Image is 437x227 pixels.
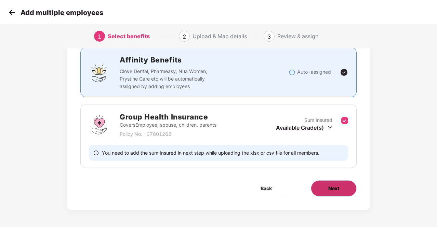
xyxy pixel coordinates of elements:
p: Covers Employee, spouse, children, parents [120,121,216,129]
span: 1 [98,33,101,40]
div: Available Grade(s) [276,124,332,131]
button: Next [311,180,357,197]
img: svg+xml;base64,PHN2ZyBpZD0iR3JvdXBfSGVhbHRoX0luc3VyYW5jZSIgZGF0YS1uYW1lPSJHcm91cCBIZWFsdGggSW5zdX... [89,114,109,135]
h2: Affinity Benefits [120,54,289,66]
p: Auto-assigned [297,68,331,76]
span: Back [261,185,272,192]
img: svg+xml;base64,PHN2ZyBpZD0iVGljay0yNHgyNCIgeG1sbnM9Imh0dHA6Ly93d3cudzMub3JnLzIwMDAvc3ZnIiB3aWR0aD... [340,68,348,76]
img: svg+xml;base64,PHN2ZyB4bWxucz0iaHR0cDovL3d3dy53My5vcmcvMjAwMC9zdmciIHdpZHRoPSIzMCIgaGVpZ2h0PSIzMC... [7,7,17,17]
img: svg+xml;base64,PHN2ZyBpZD0iQWZmaW5pdHlfQmVuZWZpdHMiIGRhdGEtbmFtZT0iQWZmaW5pdHkgQmVuZWZpdHMiIHhtbG... [89,62,109,83]
span: down [327,125,332,130]
img: svg+xml;base64,PHN2ZyBpZD0iSW5mb18tXzMyeDMyIiBkYXRhLW5hbWU9IkluZm8gLSAzMngzMiIgeG1sbnM9Imh0dHA6Ly... [289,69,295,76]
div: Select benefits [108,31,150,42]
span: 2 [183,33,186,40]
p: Clove Dental, Pharmeasy, Nua Women, Prystine Care etc will be automatically assigned by adding em... [120,68,221,90]
button: Back [243,180,289,197]
h2: Group Health Insurance [120,111,216,123]
p: Sum Insured [304,116,332,124]
div: Upload & Map details [193,31,247,42]
div: Review & assign [277,31,318,42]
span: 3 [267,33,271,40]
span: info-circle [94,150,98,156]
p: Add multiple employees [21,9,103,17]
p: Policy No. - 37601262 [120,130,216,138]
span: You need to add the sum Insured in next step while uploading the xlsx or csv file for all members. [102,150,319,156]
span: Next [328,185,339,192]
